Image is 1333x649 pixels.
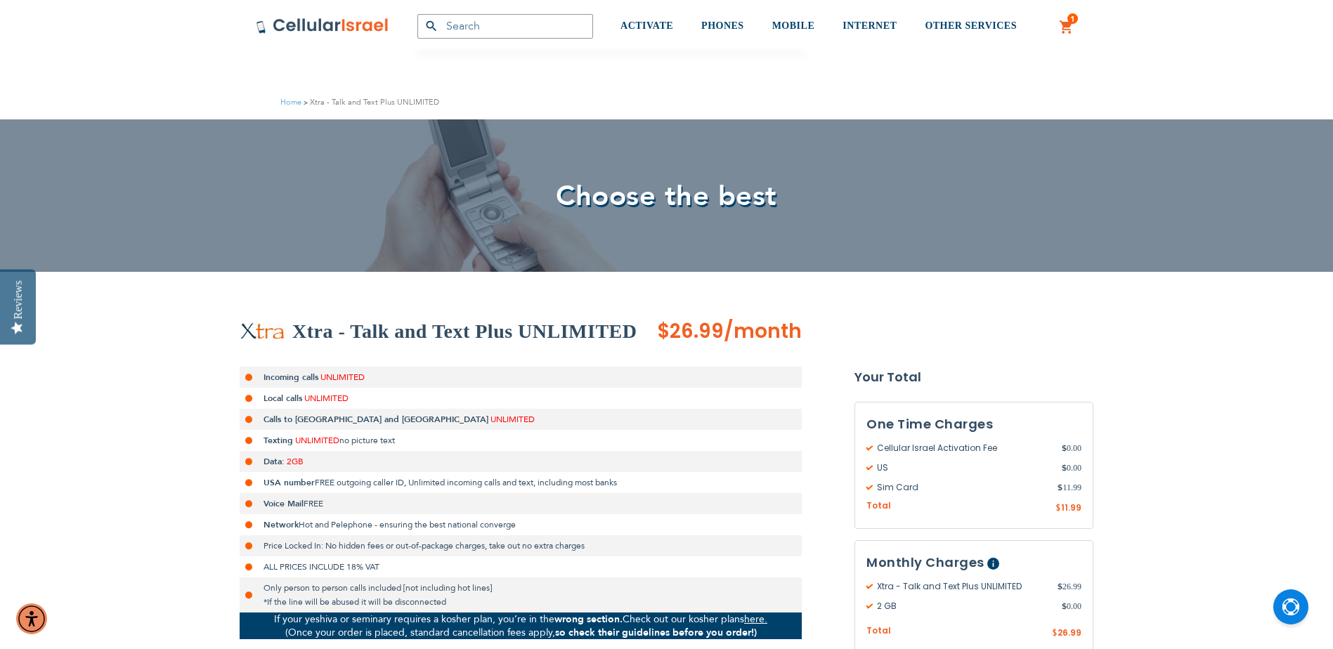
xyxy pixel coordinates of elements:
[320,372,365,383] span: UNLIMITED
[256,18,389,34] img: Cellular Israel Logo
[264,372,318,383] strong: Incoming calls
[490,414,535,425] span: UNLIMITED
[264,456,285,467] strong: Data:
[287,456,304,467] span: 2GB
[1062,461,1067,474] span: $
[264,477,315,488] strong: USA number
[925,20,1017,31] span: OTHER SERVICES
[657,317,724,345] span: $26.99
[264,414,488,425] strong: Calls to [GEOGRAPHIC_DATA] and [GEOGRAPHIC_DATA]
[854,367,1093,388] strong: Your Total
[987,558,999,570] span: Help
[843,20,897,31] span: INTERNET
[556,177,777,216] span: Choose the best
[866,499,891,513] span: Total
[240,535,802,556] li: Price Locked In: No hidden fees or out-of-package charges, take out no extra charges
[866,600,1062,612] span: 2 GB
[1062,442,1067,454] span: $
[1062,600,1067,612] span: $
[866,624,891,638] span: Total
[280,97,301,107] a: Home
[866,461,1062,474] span: US
[555,626,757,639] strong: so check their guidelines before you order!)
[1070,13,1075,25] span: 1
[772,20,815,31] span: MOBILE
[240,612,802,639] p: If your yeshiva or seminary requires a kosher plan, you’re in the Check out our kosher plans (Onc...
[299,519,516,530] span: Hot and Pelephone - ensuring the best national converge
[240,556,802,577] li: ALL PRICES INCLUDE 18% VAT
[264,393,302,404] strong: Local calls
[1058,627,1081,638] span: 26.99
[866,481,1058,494] span: Sim Card
[295,435,339,446] span: UNLIMITED
[701,20,744,31] span: PHONES
[301,96,439,109] li: Xtra - Talk and Text Plus UNLIMITED
[1058,481,1062,494] span: $
[866,580,1058,593] span: Xtra - Talk and Text Plus UNLIMITED
[1055,502,1061,515] span: $
[866,553,984,571] span: Monthly Charges
[264,435,293,446] strong: Texting
[315,477,617,488] span: FREE outgoing caller ID, Unlimited incoming calls and text, including most banks
[240,577,802,612] li: Only person to person calls included [not including hot lines] *If the line will be abused it wil...
[866,442,1062,454] span: Cellular Israel Activation Fee
[1062,600,1081,612] span: 0.00
[417,14,593,39] input: Search
[724,317,802,346] span: /month
[1058,580,1081,593] span: 26.99
[866,414,1081,435] h3: One Time Charges
[12,280,25,319] div: Reviews
[620,20,673,31] span: ACTIVATE
[16,603,47,634] div: Accessibility Menu
[264,519,299,530] strong: Network
[240,322,285,341] img: Xtra - Talk and Text Plus UNLIMITED
[744,612,767,626] a: here.
[1058,481,1081,494] span: 11.99
[1052,627,1058,640] span: $
[1062,442,1081,454] span: 0.00
[1061,501,1081,513] span: 11.99
[339,435,395,446] span: no picture text
[1062,461,1081,474] span: 0.00
[554,612,623,626] strong: wrong section.
[304,498,323,509] span: FREE
[1058,580,1062,593] span: $
[292,317,637,346] h2: Xtra - Talk and Text Plus UNLIMITED
[304,393,349,404] span: UNLIMITED
[1059,19,1074,36] a: 1
[264,498,304,509] strong: Voice Mail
